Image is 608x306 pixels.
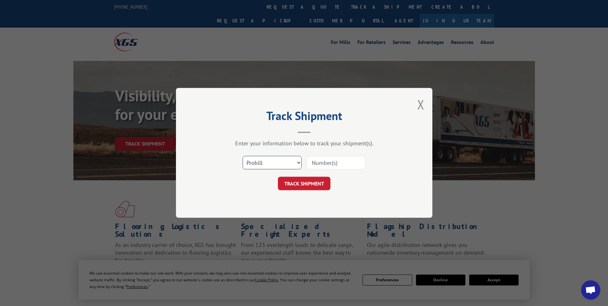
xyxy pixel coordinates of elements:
a: Open chat [581,280,600,300]
button: Close modal [417,96,424,113]
button: TRACK SHIPMENT [278,177,330,191]
h2: Track Shipment [208,111,400,123]
div: Enter your information below to track your shipment(s). [208,140,400,147]
input: Number(s) [306,156,365,170]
